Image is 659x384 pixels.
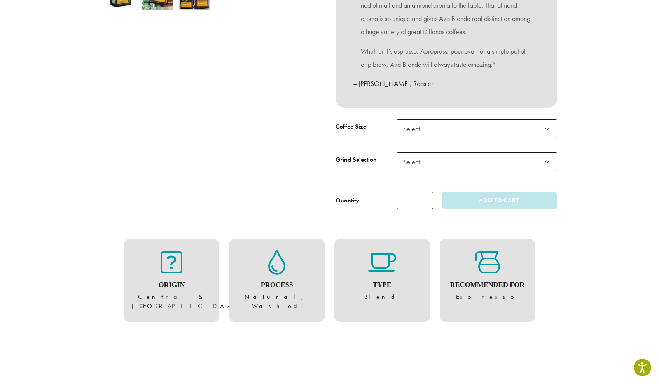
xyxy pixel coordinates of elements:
[342,281,422,290] h4: Type
[132,250,212,311] figure: Central & [GEOGRAPHIC_DATA]
[361,45,532,71] p: Whether it’s espresso, Aeropress, pour over, or a simple pot of drip brew, Ava Blonde will always...
[237,250,317,311] figure: Natural, Washed
[336,154,397,166] label: Grind Selection
[447,250,528,302] figure: Espresso
[132,281,212,290] h4: Origin
[397,119,557,138] span: Select
[336,121,397,133] label: Coffee Size
[400,121,428,136] span: Select
[336,196,359,205] div: Quantity
[447,281,528,290] h4: Recommended For
[353,77,540,90] p: – [PERSON_NAME], Roaster
[237,281,317,290] h4: Process
[397,152,557,171] span: Select
[400,154,428,169] span: Select
[442,192,557,209] button: Add to cart
[397,192,433,209] input: Product quantity
[342,250,422,302] figure: Blend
